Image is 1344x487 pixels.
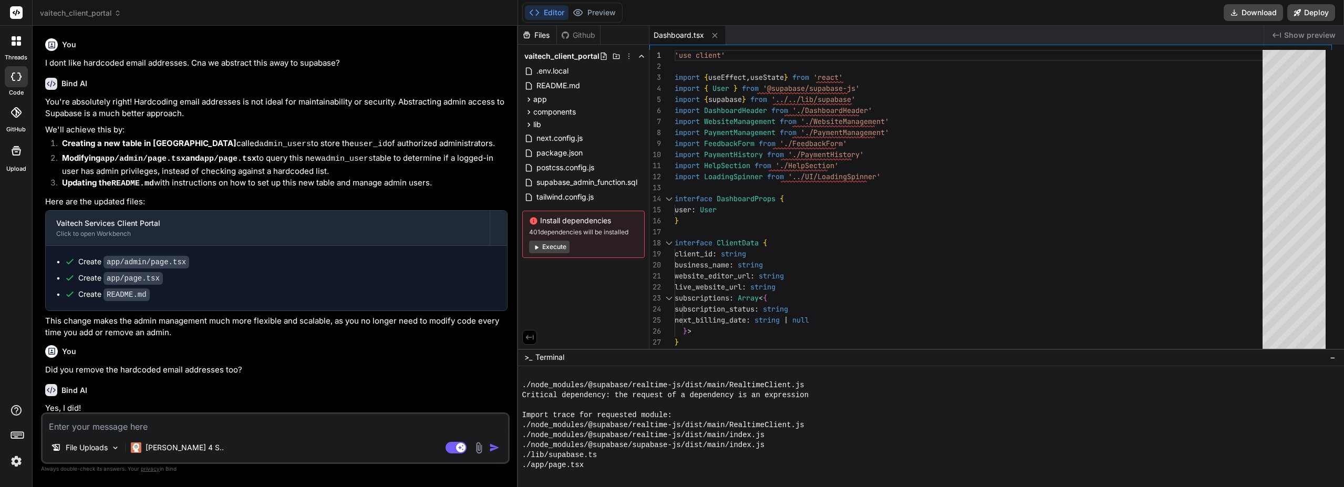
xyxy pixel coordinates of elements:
[784,315,788,325] span: |
[62,138,236,148] strong: Creating a new table in [GEOGRAPHIC_DATA]
[45,57,508,69] p: I dont like hardcoded email addresses. Cna we abstract this away to supabase?
[522,390,809,400] span: Critical dependency: the request of a dependency is an expression
[742,84,759,93] span: from
[131,442,141,453] img: Claude 4 Sonnet
[100,154,185,163] code: app/admin/page.tsx
[1330,352,1336,362] span: −
[738,260,763,270] span: string
[54,177,508,192] li: with instructions on how to set up this new table and manage admin users.
[568,5,620,20] button: Preview
[662,237,676,248] div: Click to collapse the range.
[704,150,763,159] span: PaymentHistory
[649,204,661,215] div: 15
[750,95,767,104] span: from
[675,117,700,126] span: import
[535,79,581,92] span: README.md
[62,346,76,357] h6: You
[792,72,809,82] span: from
[675,106,700,115] span: import
[712,249,717,258] span: :
[529,215,638,226] span: Install dependencies
[45,402,508,415] p: Yes, I did!
[763,84,860,93] span: '@supabase/supabase-js'
[649,337,661,348] div: 27
[675,249,712,258] span: client_id
[792,106,872,115] span: './DashboardHeader'
[54,138,508,152] li: called to store the of authorized administrators.
[111,443,120,452] img: Pick Models
[788,172,881,181] span: '../UI/LoadingSpinner'
[675,50,725,60] span: 'use client'
[675,238,712,247] span: interface
[1287,4,1335,21] button: Deploy
[780,194,784,203] span: {
[46,211,490,245] button: Vaitech Services Client PortalClick to open Workbench
[533,94,547,105] span: app
[45,96,508,120] p: You're absolutely right! Hardcoding email addresses is not ideal for maintainability or security....
[78,289,150,300] div: Create
[675,161,700,170] span: import
[40,8,121,18] span: vaitech_client_portal
[522,430,765,440] span: ./node_modules/@supabase/realtime-js/dist/main/index.js
[788,150,864,159] span: './PaymentHistory'
[649,282,661,293] div: 22
[649,315,661,326] div: 25
[649,116,661,127] div: 7
[56,230,479,238] div: Click to open Workbench
[675,260,729,270] span: business_name
[649,304,661,315] div: 24
[675,304,754,314] span: subscription_status
[141,465,160,472] span: privacy
[45,196,508,208] p: Here are the updated files:
[61,385,87,396] h6: Bind AI
[557,30,600,40] div: Github
[1224,4,1283,21] button: Download
[813,72,843,82] span: 'react'
[721,249,746,258] span: string
[750,271,754,281] span: :
[104,272,163,285] code: app/page.tsx
[649,149,661,160] div: 10
[700,205,717,214] span: User
[649,127,661,138] div: 8
[649,105,661,116] div: 6
[62,178,154,188] strong: Updating the
[675,84,700,93] span: import
[704,139,754,148] span: FeedbackForm
[62,39,76,50] h6: You
[649,138,661,149] div: 9
[771,95,855,104] span: '../../lib/supabase'
[771,106,788,115] span: from
[518,30,556,40] div: Files
[522,420,804,430] span: ./node_modules/@supabase/realtime-js/dist/main/RealtimeClient.js
[649,160,661,171] div: 11
[525,5,568,20] button: Editor
[742,95,746,104] span: }
[763,304,788,314] span: string
[649,171,661,182] div: 12
[649,193,661,204] div: 14
[654,30,704,40] span: Dashboard.tsx
[704,84,708,93] span: {
[683,326,687,336] span: }
[675,194,712,203] span: interface
[78,256,189,267] div: Create
[649,83,661,94] div: 4
[1328,349,1338,366] button: −
[489,442,500,453] img: icon
[780,139,847,148] span: './FeedbackForm'
[78,273,163,284] div: Create
[649,248,661,260] div: 19
[649,348,661,359] div: 28
[801,117,889,126] span: './WebsiteManagement'
[104,288,150,301] code: README.md
[649,215,661,226] div: 16
[754,304,759,314] span: :
[535,161,595,174] span: postcss.config.js
[708,95,742,104] span: supabase
[5,53,27,62] label: threads
[649,50,661,61] div: 1
[62,153,256,163] strong: Modifying and
[675,139,700,148] span: import
[750,72,784,82] span: useState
